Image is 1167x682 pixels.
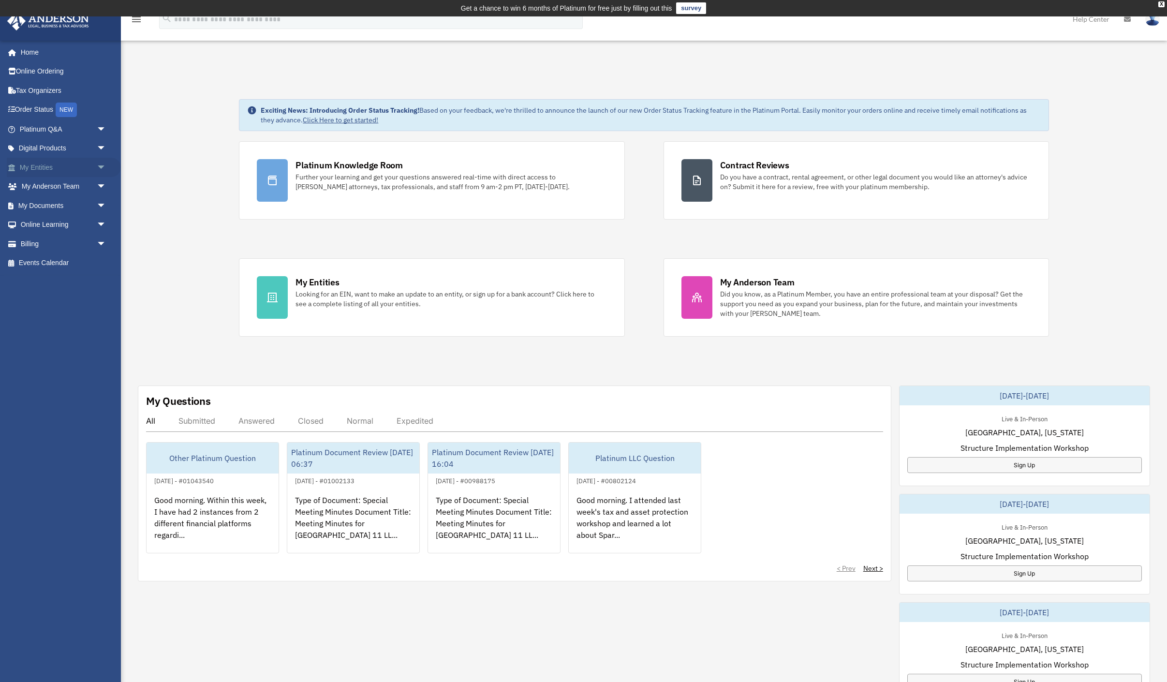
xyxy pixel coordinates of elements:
[295,289,606,309] div: Looking for an EIN, want to make an update to an entity, or sign up for a bank account? Click her...
[994,521,1055,532] div: Live & In-Person
[965,643,1084,655] span: [GEOGRAPHIC_DATA], [US_STATE]
[287,442,420,553] a: Platinum Document Review [DATE] 06:37[DATE] - #01002133Type of Document: Special Meeting Minutes ...
[7,177,121,196] a: My Anderson Teamarrow_drop_down
[907,565,1142,581] a: Sign Up
[239,141,624,220] a: Platinum Knowledge Room Further your learning and get your questions answered real-time with dire...
[7,81,121,100] a: Tax Organizers
[295,276,339,288] div: My Entities
[4,12,92,30] img: Anderson Advisors Platinum Portal
[461,2,672,14] div: Get a chance to win 6 months of Platinum for free just by filling out this
[97,196,116,216] span: arrow_drop_down
[568,442,701,553] a: Platinum LLC Question[DATE] - #00802124Good morning. I attended last week's tax and asset protect...
[239,258,624,337] a: My Entities Looking for an EIN, want to make an update to an entity, or sign up for a bank accoun...
[7,196,121,215] a: My Documentsarrow_drop_down
[97,234,116,254] span: arrow_drop_down
[7,43,116,62] a: Home
[7,139,121,158] a: Digital Productsarrow_drop_down
[261,106,419,115] strong: Exciting News: Introducing Order Status Tracking!
[664,141,1049,220] a: Contract Reviews Do you have a contract, rental agreement, or other legal document you would like...
[238,416,275,426] div: Answered
[428,487,560,562] div: Type of Document: Special Meeting Minutes Document Title: Meeting Minutes for [GEOGRAPHIC_DATA] 1...
[147,475,222,485] div: [DATE] - #01043540
[965,427,1084,438] span: [GEOGRAPHIC_DATA], [US_STATE]
[7,100,121,120] a: Order StatusNEW
[97,119,116,139] span: arrow_drop_down
[994,413,1055,423] div: Live & In-Person
[97,177,116,197] span: arrow_drop_down
[131,14,142,25] i: menu
[7,119,121,139] a: Platinum Q&Aarrow_drop_down
[303,116,378,124] a: Click Here to get started!
[287,475,362,485] div: [DATE] - #01002133
[7,234,121,253] a: Billingarrow_drop_down
[569,443,701,474] div: Platinum LLC Question
[1158,1,1165,7] div: close
[162,13,172,24] i: search
[56,103,77,117] div: NEW
[900,603,1150,622] div: [DATE]-[DATE]
[907,457,1142,473] a: Sign Up
[295,172,606,192] div: Further your learning and get your questions answered real-time with direct access to [PERSON_NAM...
[664,258,1049,337] a: My Anderson Team Did you know, as a Platinum Member, you have an entire professional team at your...
[965,535,1084,547] span: [GEOGRAPHIC_DATA], [US_STATE]
[147,443,279,474] div: Other Platinum Question
[7,62,121,81] a: Online Ordering
[428,475,503,485] div: [DATE] - #00988175
[295,159,403,171] div: Platinum Knowledge Room
[676,2,706,14] a: survey
[900,386,1150,405] div: [DATE]-[DATE]
[146,442,279,553] a: Other Platinum Question[DATE] - #01043540Good morning. Within this week, I have had 2 instances f...
[428,442,561,553] a: Platinum Document Review [DATE] 16:04[DATE] - #00988175Type of Document: Special Meeting Minutes ...
[397,416,433,426] div: Expedited
[720,276,795,288] div: My Anderson Team
[428,443,560,474] div: Platinum Document Review [DATE] 16:04
[347,416,373,426] div: Normal
[900,494,1150,514] div: [DATE]-[DATE]
[960,659,1089,670] span: Structure Implementation Workshop
[146,416,155,426] div: All
[7,158,121,177] a: My Entitiesarrow_drop_down
[287,487,419,562] div: Type of Document: Special Meeting Minutes Document Title: Meeting Minutes for [GEOGRAPHIC_DATA] 1...
[569,475,644,485] div: [DATE] - #00802124
[97,158,116,178] span: arrow_drop_down
[994,630,1055,640] div: Live & In-Person
[863,563,883,573] a: Next >
[569,487,701,562] div: Good morning. I attended last week's tax and asset protection workshop and learned a lot about Sp...
[178,416,215,426] div: Submitted
[720,172,1031,192] div: Do you have a contract, rental agreement, or other legal document you would like an attorney's ad...
[97,139,116,159] span: arrow_drop_down
[298,416,324,426] div: Closed
[147,487,279,562] div: Good morning. Within this week, I have had 2 instances from 2 different financial platforms regar...
[720,289,1031,318] div: Did you know, as a Platinum Member, you have an entire professional team at your disposal? Get th...
[7,215,121,235] a: Online Learningarrow_drop_down
[97,215,116,235] span: arrow_drop_down
[7,253,121,273] a: Events Calendar
[960,550,1089,562] span: Structure Implementation Workshop
[720,159,789,171] div: Contract Reviews
[131,17,142,25] a: menu
[146,394,211,408] div: My Questions
[1145,12,1160,26] img: User Pic
[287,443,419,474] div: Platinum Document Review [DATE] 06:37
[261,105,1040,125] div: Based on your feedback, we're thrilled to announce the launch of our new Order Status Tracking fe...
[960,442,1089,454] span: Structure Implementation Workshop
